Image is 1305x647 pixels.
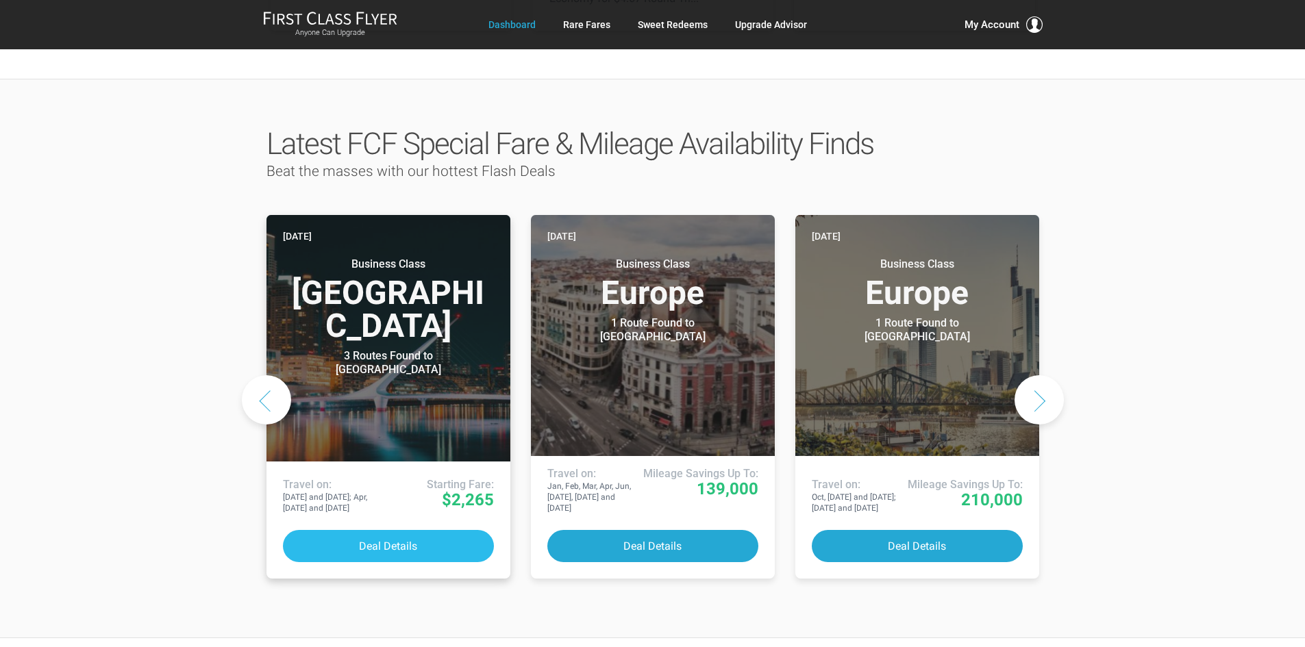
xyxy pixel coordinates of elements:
small: Business Class [303,257,474,271]
small: Business Class [567,257,738,271]
span: My Account [965,16,1019,33]
span: Beat the masses with our hottest Flash Deals [266,163,556,179]
a: Dashboard [488,12,536,37]
a: Sweet Redeems [638,12,708,37]
a: [DATE] Business ClassEurope 1 Route Found to [GEOGRAPHIC_DATA] Use These Miles / Points: Travel o... [531,215,775,579]
div: 1 Route Found to [GEOGRAPHIC_DATA] [832,316,1003,344]
a: Upgrade Advisor [735,12,807,37]
time: [DATE] [283,229,312,244]
button: Next slide [1015,375,1064,424]
small: Business Class [832,257,1003,271]
time: [DATE] [812,229,841,244]
div: 1 Route Found to [GEOGRAPHIC_DATA] [567,316,738,344]
span: Latest FCF Special Fare & Mileage Availability Finds [266,126,873,162]
button: Deal Details [812,530,1023,562]
img: First Class Flyer [263,11,397,25]
button: My Account [965,16,1043,33]
button: Previous slide [242,375,291,424]
h3: [GEOGRAPHIC_DATA] [283,257,494,342]
small: Anyone Can Upgrade [263,28,397,38]
a: First Class FlyerAnyone Can Upgrade [263,11,397,38]
time: [DATE] [547,229,576,244]
a: Rare Fares [563,12,610,37]
h3: Europe [812,257,1023,309]
button: Deal Details [547,530,758,562]
div: 3 Routes Found to [GEOGRAPHIC_DATA] [303,349,474,377]
a: [DATE] Business ClassEurope 1 Route Found to [GEOGRAPHIC_DATA] Use These Miles / Points: Travel o... [795,215,1039,579]
button: Deal Details [283,530,494,562]
a: [DATE] Business Class[GEOGRAPHIC_DATA] 3 Routes Found to [GEOGRAPHIC_DATA] Airlines offering spec... [266,215,510,579]
h3: Europe [547,257,758,309]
